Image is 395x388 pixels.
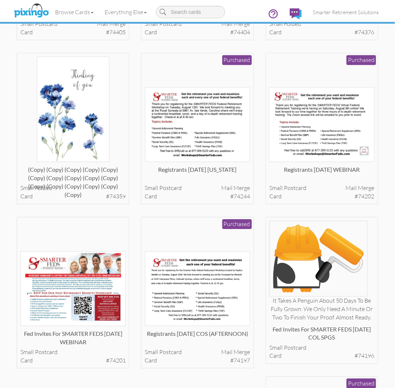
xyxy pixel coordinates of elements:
span: postcard [160,348,182,356]
div: card [269,352,375,360]
span: #74202 [355,192,375,201]
span: folded [35,184,52,191]
span: Mail merge [221,348,250,356]
div: card [269,192,375,201]
span: #74201 [106,356,126,365]
span: #74404 [230,28,250,36]
span: postcard [35,348,58,356]
a: Everything Else [99,3,152,21]
span: small [20,348,34,356]
div: card [269,28,375,36]
span: small [145,348,159,356]
span: #74376 [355,28,375,36]
img: 134322-1-1754081635866-296d83ef7bf2e56f-qa.jpg [37,57,109,162]
a: Browse Cards [50,3,99,21]
input: Search cards [156,6,225,18]
div: card [20,28,126,36]
span: small [145,184,159,191]
img: 134026-1-1753206731076-2e8e0b005dc4bf4e-qa.jpg [269,87,375,162]
div: Fed Invites for SMARTER FEDS [DATE] COL SPGS [269,325,375,340]
div: card [20,192,126,201]
div: card [20,356,126,365]
span: #74197 [230,356,250,365]
span: postcard [284,344,306,351]
span: Mail merge [346,184,375,192]
div: Fed Invites for SMARTER FEDS [DATE] WEBINAR [20,330,126,344]
img: 134017-1-1753206420882-765a0119bee539a1-qa.jpg [145,251,250,326]
div: It takes a penguin about 50 days to be fully grown. We only need a minute or two to finish your p... [269,296,375,322]
span: #74196 [355,352,375,360]
div: Registrants [DATE] COS (AFTERNOON) [145,330,250,344]
span: Smarter Retirement Solutions [313,9,379,15]
div: card [145,28,250,36]
div: card [145,356,250,365]
a: Smarter Retirement Solutions [307,3,384,22]
span: small [269,184,283,191]
span: postcard [160,184,182,191]
img: penguin_roller.png [269,221,368,296]
div: Registrants [DATE] WEBINAR [269,166,375,180]
img: comments.svg [290,8,302,19]
span: #74244 [230,192,250,201]
img: 134025-1-1753206602050-fbb8c5fb0cabc971-qa.jpg [20,251,126,326]
img: pixingo logo [12,2,51,20]
div: card [145,192,250,201]
div: Purchased [222,219,252,229]
div: Registrants [DATE] [US_STATE] [145,166,250,180]
div: Purchased [347,55,376,65]
span: small [20,184,34,191]
span: small [269,344,283,351]
span: postcard [284,184,306,191]
div: Purchased [222,55,252,65]
span: #74359 [106,192,126,201]
span: Mail merge [221,184,250,192]
div: (copy) (copy) (copy) (copy) (copy) (copy) (copy) (copy) (copy) (copy) (copy) (copy) (copy) (copy)... [20,166,126,180]
img: 134132-1-1753724954873-89e89e32ff625a87-qa.jpg [145,87,250,162]
span: #74405 [106,28,126,36]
